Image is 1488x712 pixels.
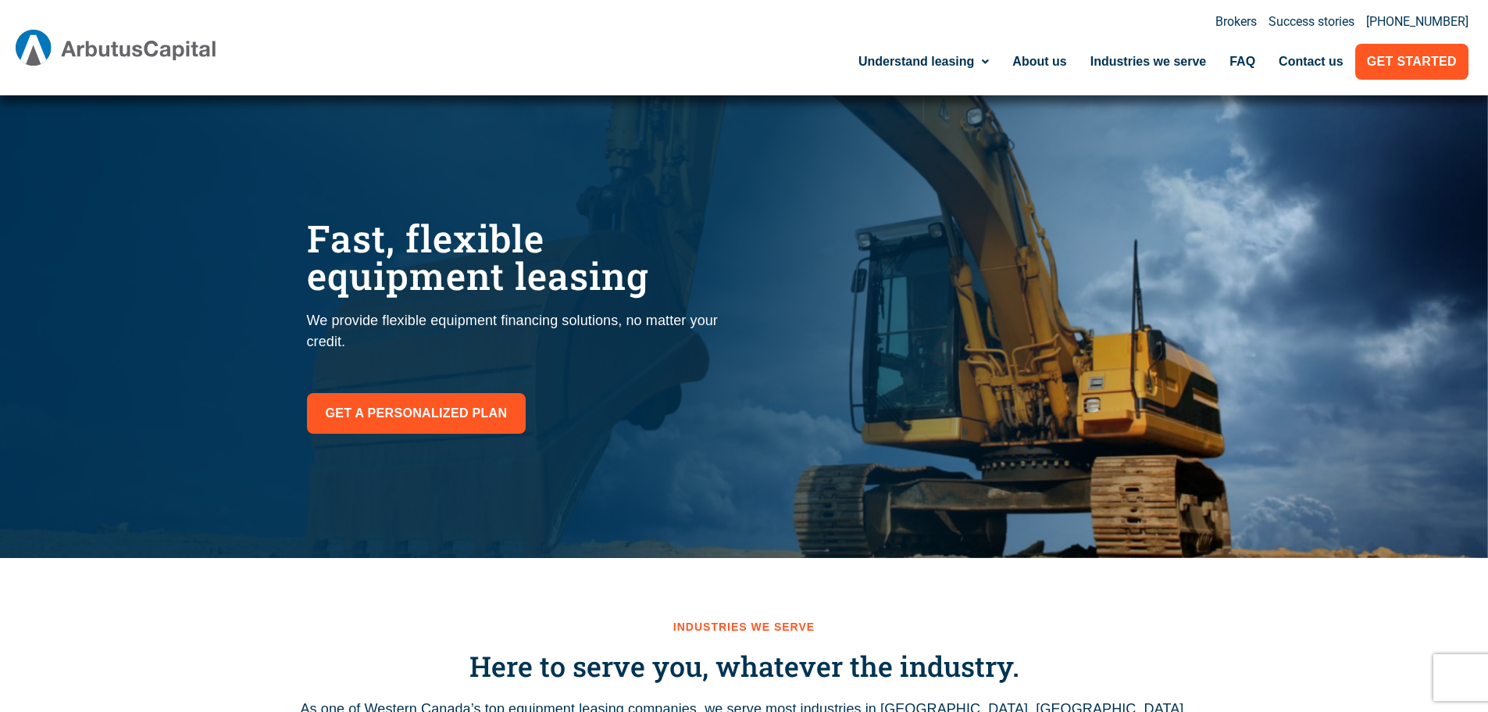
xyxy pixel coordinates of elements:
h1: Fast, flexible equipment leasing​ [307,220,729,295]
h3: Here to serve you, whatever the industry. [299,649,1190,683]
a: Get Started [1355,44,1468,80]
a: Get a personalized plan [307,393,526,434]
a: FAQ [1218,44,1267,80]
span: Get a personalized plan [326,403,508,424]
p: We provide flexible equipment financing solutions, no matter your credit. [307,310,729,352]
a: Success stories [1269,16,1354,28]
a: Understand leasing [847,44,1001,80]
a: About us [1001,44,1078,80]
a: [PHONE_NUMBER] [1366,16,1468,28]
h2: Industries we serve [299,621,1190,634]
a: Industries we serve [1079,44,1219,80]
a: Contact us [1267,44,1355,80]
a: Brokers [1215,16,1257,28]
